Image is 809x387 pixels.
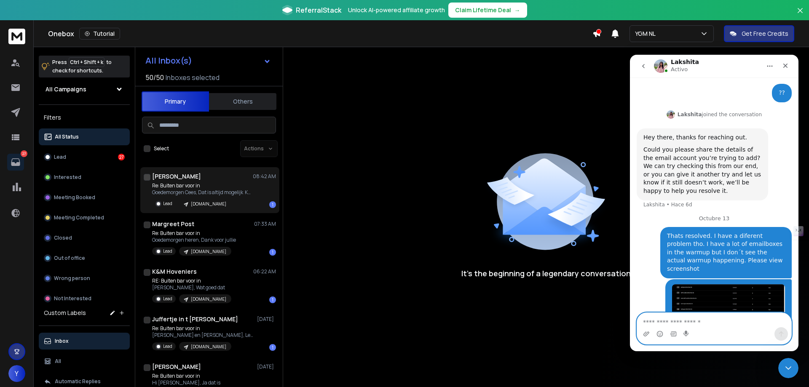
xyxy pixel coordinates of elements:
button: Enviar un mensaje… [145,272,158,286]
p: Out of office [54,255,85,262]
p: Unlock AI-powered affiliate growth [348,6,445,14]
button: Closed [39,230,130,246]
div: 1 [269,296,276,303]
img: website_grey.svg [13,22,20,29]
p: Re: Buiten bar voor in [152,373,231,379]
p: Meeting Booked [54,194,95,201]
button: All [39,353,130,370]
a: 27 [7,154,24,171]
iframe: Intercom live chat [778,358,798,378]
h1: [PERSON_NAME] [152,172,201,181]
span: Ctrl + Shift + k [69,57,104,67]
button: Interested [39,169,130,186]
button: All Status [39,128,130,145]
div: Palabras clave [99,50,134,55]
h1: All Inbox(s) [145,56,192,65]
h3: Inboxes selected [166,72,220,83]
p: 07:33 AM [254,221,276,227]
img: tab_domain_overview_orange.svg [35,49,42,56]
button: Tutorial [79,28,120,40]
p: [PERSON_NAME], Wat goed dat [152,284,231,291]
button: Start recording [54,276,60,283]
button: Lead27 [39,149,130,165]
div: Onebox [48,28,592,40]
button: Selector de gif [40,276,47,283]
p: Re: Buiten bar voor in [152,230,236,237]
p: Interested [54,174,81,181]
p: [DOMAIN_NAME] [191,201,226,207]
p: Hi [PERSON_NAME], Ja dat is [152,379,231,386]
button: Inbox [39,333,130,350]
h3: Filters [39,112,130,123]
p: [DOMAIN_NAME] [191,344,226,350]
p: All Status [55,133,79,140]
p: Goedemorgen Cees, Dat is altijd mogelijk Kan [152,189,253,196]
p: Closed [54,235,72,241]
p: YGM NL [635,29,659,38]
button: Claim Lifetime Deal→ [448,3,527,18]
button: All Campaigns [39,81,130,98]
p: Re: Buiten bar voor in [152,325,253,332]
div: 1 [269,201,276,208]
p: [DOMAIN_NAME] [191,296,226,302]
p: Wrong person [54,275,90,282]
button: Wrong person [39,270,130,287]
textarea: Escribe un mensaje... [7,258,161,272]
p: Get Free Credits [742,29,788,38]
p: 08:42 AM [253,173,276,180]
div: 1 [269,249,276,256]
h3: Custom Labels [44,309,86,317]
img: logo_orange.svg [13,13,20,20]
div: 27 [118,154,125,160]
div: YGM dice… [7,224,162,300]
p: [DOMAIN_NAME] [191,248,226,255]
div: Dominio: [URL] [22,22,62,29]
button: Selector de emoji [27,276,33,283]
p: Not Interested [54,295,91,302]
h1: K&M Hoveniers [152,267,197,276]
label: Select [154,145,169,152]
button: Get Free Credits [724,25,794,42]
button: Meeting Completed [39,209,130,226]
h1: [PERSON_NAME] [152,363,201,371]
iframe: Intercom live chat [630,55,798,351]
button: Y [8,365,25,382]
p: Re: Buiten bar voor in [152,182,253,189]
p: RE: Buiten bar voor in [152,278,231,284]
div: v 4.0.25 [24,13,41,20]
p: Press to check for shortcuts. [52,58,112,75]
span: 50 / 50 [145,72,164,83]
button: Meeting Booked [39,189,130,206]
p: Meeting Completed [54,214,104,221]
p: 06:22 AM [253,268,276,275]
button: All Inbox(s) [139,52,278,69]
p: Lead [163,296,172,302]
p: It’s the beginning of a legendary conversation [461,267,631,279]
button: Not Interested [39,290,130,307]
p: Automatic Replies [55,378,101,385]
div: 1 [269,344,276,351]
p: Lead [163,343,172,350]
button: Others [209,92,276,111]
